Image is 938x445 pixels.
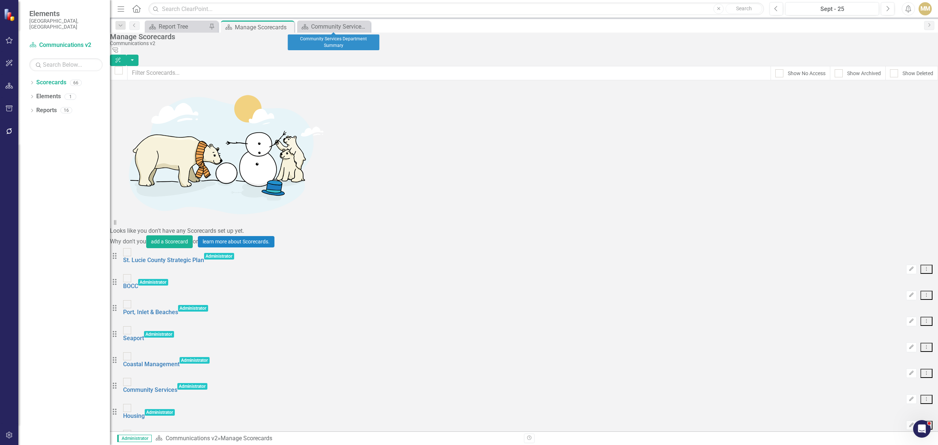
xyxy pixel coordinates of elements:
[127,66,771,80] input: Filter Scorecards...
[847,70,881,77] div: Show Archived
[110,80,330,227] img: Getting started
[177,383,208,390] span: Administrator
[123,257,204,264] a: St. Lucie County Strategic Plan
[123,309,178,316] a: Port, Inlet & Beaches
[123,283,138,290] a: BOCC
[180,357,210,364] span: Administrator
[299,22,369,31] a: Community Services Department Summary
[36,78,66,87] a: Scorecards
[146,235,193,248] button: add a Scorecard
[123,386,177,393] a: Community Services
[117,435,152,442] span: Administrator
[36,92,61,101] a: Elements
[788,5,876,14] div: Sept - 25
[144,331,174,338] span: Administrator
[902,70,933,77] div: Show Deleted
[785,2,879,15] button: Sept - 25
[123,335,144,342] a: Seaport
[919,2,932,15] button: MM
[29,9,103,18] span: Elements
[29,41,103,49] a: Communications v2
[29,18,103,30] small: [GEOGRAPHIC_DATA], [GEOGRAPHIC_DATA]
[166,435,218,442] a: Communications v2
[123,361,180,368] a: Coastal Management
[60,107,72,114] div: 16
[204,253,234,260] span: Administrator
[788,70,826,77] div: Show No Access
[159,22,207,31] div: Report Tree
[155,434,518,443] div: » Manage Scorecards
[110,41,934,46] div: Communications v2
[198,236,274,247] a: learn more about Scorecards.
[193,238,198,245] span: or
[148,3,764,15] input: Search ClearPoint...
[178,305,208,312] span: Administrator
[138,279,169,286] span: Administrator
[725,4,762,14] button: Search
[913,420,931,438] iframe: Intercom live chat
[29,58,103,71] input: Search Below...
[145,409,175,416] span: Administrator
[288,34,379,50] div: Community Services Department Summary
[235,23,292,32] div: Manage Scorecards
[123,412,145,419] a: Housing
[110,33,934,41] div: Manage Scorecards
[110,227,938,235] div: Looks like you don't have any Scorecards set up yet.
[110,238,146,245] span: Why don't you
[36,106,57,115] a: Reports
[736,5,752,11] span: Search
[4,8,16,21] img: ClearPoint Strategy
[64,93,76,100] div: 1
[70,80,82,86] div: 66
[147,22,207,31] a: Report Tree
[311,22,369,31] div: Community Services Department Summary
